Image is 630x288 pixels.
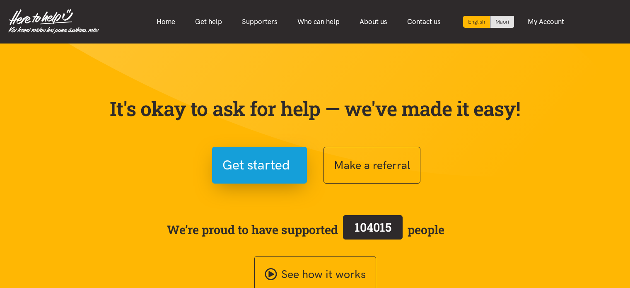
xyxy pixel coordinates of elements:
[490,16,514,28] a: Switch to Te Reo Māori
[397,13,451,31] a: Contact us
[518,13,574,31] a: My Account
[8,9,99,34] img: Home
[350,13,397,31] a: About us
[232,13,287,31] a: Supporters
[108,97,522,121] p: It's okay to ask for help — we've made it easy!
[147,13,185,31] a: Home
[463,16,490,28] div: Current language
[167,213,444,246] span: We’re proud to have supported people
[212,147,307,184] button: Get started
[463,16,514,28] div: Language toggle
[355,219,391,235] span: 104015
[222,155,290,176] span: Get started
[338,213,408,246] a: 104015
[287,13,350,31] a: Who can help
[323,147,420,184] button: Make a referral
[185,13,232,31] a: Get help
